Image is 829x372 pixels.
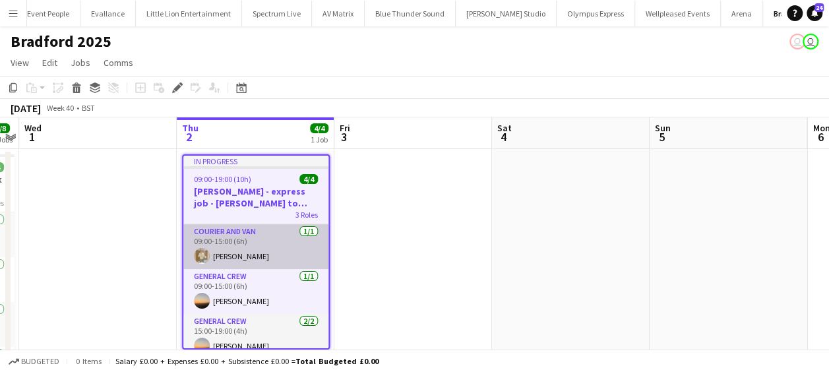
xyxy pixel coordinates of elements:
[5,54,34,71] a: View
[11,102,41,115] div: [DATE]
[182,122,199,134] span: Thu
[7,354,61,369] button: Budgeted
[182,154,330,350] app-job-card: In progress09:00-19:00 (10h)4/4[PERSON_NAME] - express job - [PERSON_NAME] to [PERSON_NAME] [PERS...
[310,123,328,133] span: 4/4
[721,1,763,26] button: Arena
[635,1,721,26] button: Wellpleased Events
[242,1,312,26] button: Spectrum Live
[456,1,557,26] button: [PERSON_NAME] Studio
[497,122,512,134] span: Sat
[44,103,77,113] span: Week 40
[11,32,111,51] h1: Bradford 2025
[495,129,512,144] span: 4
[183,224,328,269] app-card-role: Courier and Van1/109:00-15:00 (6h)[PERSON_NAME]
[98,54,138,71] a: Comms
[295,210,318,220] span: 3 Roles
[115,356,379,366] div: Salary £0.00 + Expenses £0.00 + Subsistence £0.00 =
[73,356,104,366] span: 0 items
[295,356,379,366] span: Total Budgeted £0.00
[365,1,456,26] button: Blue Thunder Sound
[655,122,671,134] span: Sun
[42,57,57,69] span: Edit
[37,54,63,71] a: Edit
[803,34,818,49] app-user-avatar: Dominic Riley
[21,357,59,366] span: Budgeted
[814,3,824,12] span: 24
[312,1,365,26] button: AV Matrix
[807,5,822,21] a: 24
[22,129,42,144] span: 1
[65,54,96,71] a: Jobs
[180,129,199,144] span: 2
[653,129,671,144] span: 5
[183,156,328,166] div: In progress
[194,174,251,184] span: 09:00-19:00 (10h)
[183,269,328,314] app-card-role: General Crew1/109:00-15:00 (6h)[PERSON_NAME]
[338,129,350,144] span: 3
[11,57,29,69] span: View
[789,34,805,49] app-user-avatar: Dominic Riley
[104,57,133,69] span: Comms
[16,1,80,26] button: Event People
[71,57,90,69] span: Jobs
[311,135,328,144] div: 1 Job
[557,1,635,26] button: Olympus Express
[80,1,136,26] button: Evallance
[299,174,318,184] span: 4/4
[136,1,242,26] button: Little Lion Entertainment
[24,122,42,134] span: Wed
[183,185,328,209] h3: [PERSON_NAME] - express job - [PERSON_NAME] to [PERSON_NAME] [PERSON_NAME]
[340,122,350,134] span: Fri
[82,103,95,113] div: BST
